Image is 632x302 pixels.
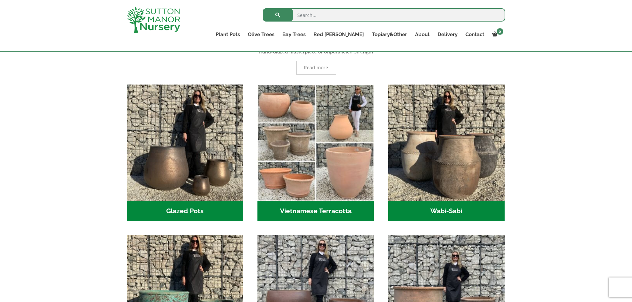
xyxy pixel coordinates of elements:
h2: Vietnamese Terracotta [257,201,374,221]
a: Bay Trees [278,30,310,39]
a: Visit product category Vietnamese Terracotta [257,85,374,221]
h2: Glazed Pots [127,201,244,221]
a: About [411,30,434,39]
a: Plant Pots [212,30,244,39]
a: Contact [461,30,488,39]
a: Olive Trees [244,30,278,39]
h2: Wabi-Sabi [388,201,505,221]
a: Topiary&Other [368,30,411,39]
img: Vietnamese Terracotta [257,85,374,201]
span: 0 [497,28,503,35]
a: Visit product category Wabi-Sabi [388,85,505,221]
img: Wabi-Sabi [388,85,505,201]
a: 0 [488,30,505,39]
a: Visit product category Glazed Pots [127,85,244,221]
a: Red [PERSON_NAME] [310,30,368,39]
span: Read more [304,65,328,70]
img: logo [127,7,180,33]
a: Delivery [434,30,461,39]
img: Glazed Pots [127,85,244,201]
input: Search... [263,8,505,22]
